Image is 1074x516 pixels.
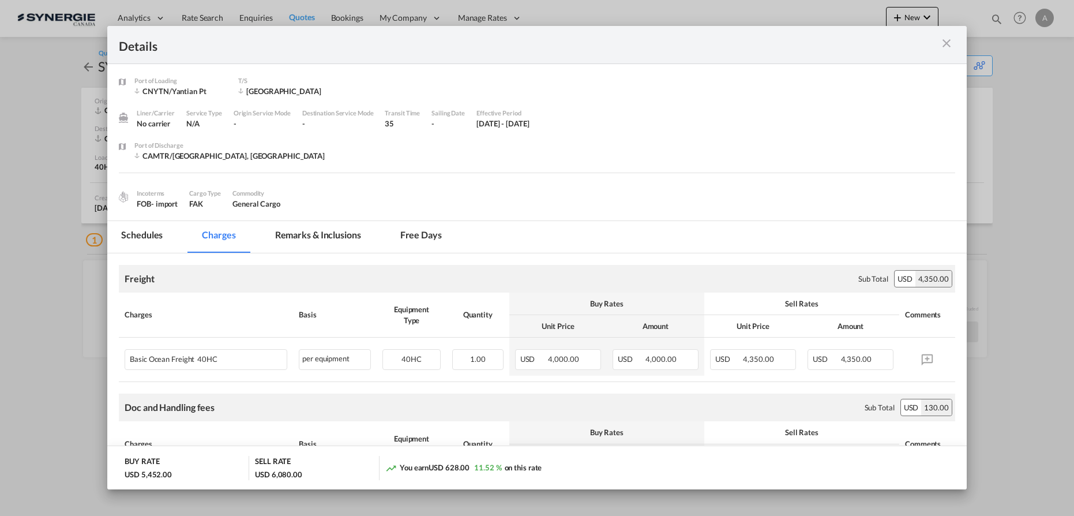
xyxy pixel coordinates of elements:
[238,76,331,86] div: T/S
[899,421,955,466] th: Comments
[125,456,159,469] div: BUY RATE
[119,38,872,52] div: Details
[607,444,704,467] th: Amount
[107,221,177,253] md-tab-item: Schedules
[186,119,200,128] span: N/A
[474,463,501,472] span: 11.52 %
[186,108,222,118] div: Service Type
[841,354,872,364] span: 4,350.00
[865,402,895,413] div: Sub Total
[452,309,504,320] div: Quantity
[743,354,773,364] span: 4,350.00
[385,108,420,118] div: Transit Time
[715,354,742,364] span: USD
[382,433,441,454] div: Equipment Type
[515,427,699,438] div: Buy Rates
[255,469,302,480] div: USD 6,080.00
[194,355,217,364] span: 40HC
[189,199,221,209] div: FAK
[645,354,676,364] span: 4,000.00
[802,315,899,338] th: Amount
[452,439,504,449] div: Quantity
[137,108,175,118] div: Liner/Carrier
[137,118,175,129] div: No carrier
[189,188,221,199] div: Cargo Type
[915,271,952,287] div: 4,350.00
[125,272,154,285] div: Freight
[107,221,467,253] md-pagination-wrapper: Use the left and right arrow keys to navigate between tabs
[401,354,422,364] span: 40HC
[940,36,953,50] md-icon: icon-close m-3 fg-AAA8AD cursor
[125,401,215,414] div: Doc and Handling fees
[704,444,802,467] th: Unit Price
[901,399,922,416] div: USD
[107,26,967,490] md-dialog: Port of ...
[385,462,542,474] div: You earn on this rate
[117,190,130,203] img: cargo.png
[921,399,951,416] div: 130.00
[509,315,607,338] th: Unit Price
[802,444,899,467] th: Amount
[302,108,374,118] div: Destination Service Mode
[509,444,607,467] th: Unit Price
[548,354,579,364] span: 4,000.00
[607,315,704,338] th: Amount
[704,315,802,338] th: Unit Price
[134,151,325,161] div: CAMTR/Montreal, QC
[130,350,244,364] div: Basic Ocean Freight
[470,354,486,364] span: 1.00
[151,199,178,209] div: - import
[895,271,915,287] div: USD
[710,427,893,438] div: Sell Rates
[234,118,291,129] div: -
[125,439,287,449] div: Charges
[429,463,470,472] span: USD 628.00
[234,108,291,118] div: Origin Service Mode
[385,462,397,474] md-icon: icon-trending-up
[299,349,371,370] div: per equipment
[134,76,227,86] div: Port of Loading
[261,221,375,253] md-tab-item: Remarks & Inclusions
[813,354,839,364] span: USD
[137,188,178,199] div: Incoterms
[299,309,371,320] div: Basis
[134,140,325,151] div: Port of Discharge
[899,293,955,338] th: Comments
[302,118,374,129] div: -
[476,118,530,129] div: 29 Apr 2025 - 31 May 2025
[232,199,280,208] span: General Cargo
[188,221,249,253] md-tab-item: Charges
[382,304,441,325] div: Equipment Type
[386,221,456,253] md-tab-item: Free days
[431,118,465,129] div: -
[520,354,547,364] span: USD
[431,108,465,118] div: Sailing Date
[476,108,530,118] div: Effective Period
[125,469,172,480] div: USD 5,452.00
[137,199,178,209] div: FOB
[385,118,420,129] div: 35
[125,309,287,320] div: Charges
[134,86,227,96] div: CNYTN/Yantian Pt
[618,354,644,364] span: USD
[710,298,893,309] div: Sell Rates
[232,188,280,199] div: Commodity
[515,298,699,309] div: Buy Rates
[238,86,331,96] div: Vancouver
[858,274,888,284] div: Sub Total
[299,439,371,449] div: Basis
[255,456,291,469] div: SELL RATE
